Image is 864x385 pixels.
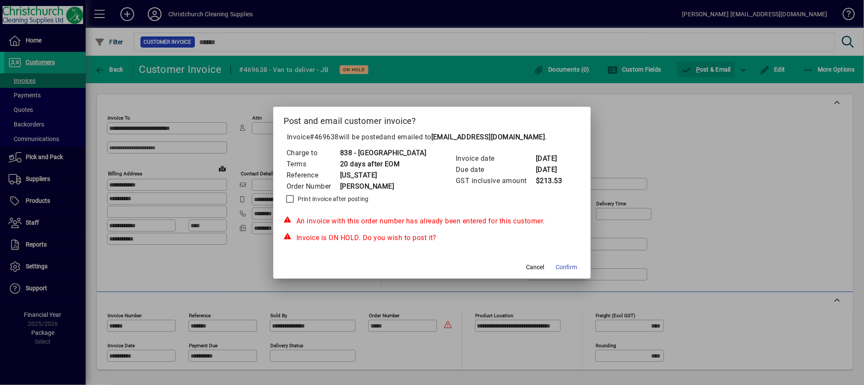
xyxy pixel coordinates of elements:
[284,233,581,243] div: Invoice is ON HOLD. Do you wish to post it?
[455,164,535,175] td: Due date
[383,133,545,141] span: and emailed to
[526,263,544,272] span: Cancel
[286,159,340,170] td: Terms
[340,159,427,170] td: 20 days after EOM
[310,133,339,141] span: #469638
[455,153,535,164] td: Invoice date
[340,147,427,159] td: 838 - [GEOGRAPHIC_DATA]
[284,216,581,226] div: An invoice with this order number has already been entered for this customer.
[340,181,427,192] td: [PERSON_NAME]
[535,164,570,175] td: [DATE]
[273,107,591,132] h2: Post and email customer invoice?
[556,263,577,272] span: Confirm
[455,175,535,186] td: GST inclusive amount
[552,260,580,275] button: Confirm
[521,260,549,275] button: Cancel
[284,132,581,142] p: Invoice will be posted .
[286,147,340,159] td: Charge to
[535,175,570,186] td: $213.53
[286,181,340,192] td: Order Number
[340,170,427,181] td: [US_STATE]
[286,170,340,181] td: Reference
[535,153,570,164] td: [DATE]
[431,133,545,141] b: [EMAIL_ADDRESS][DOMAIN_NAME]
[296,195,369,203] label: Print invoice after posting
